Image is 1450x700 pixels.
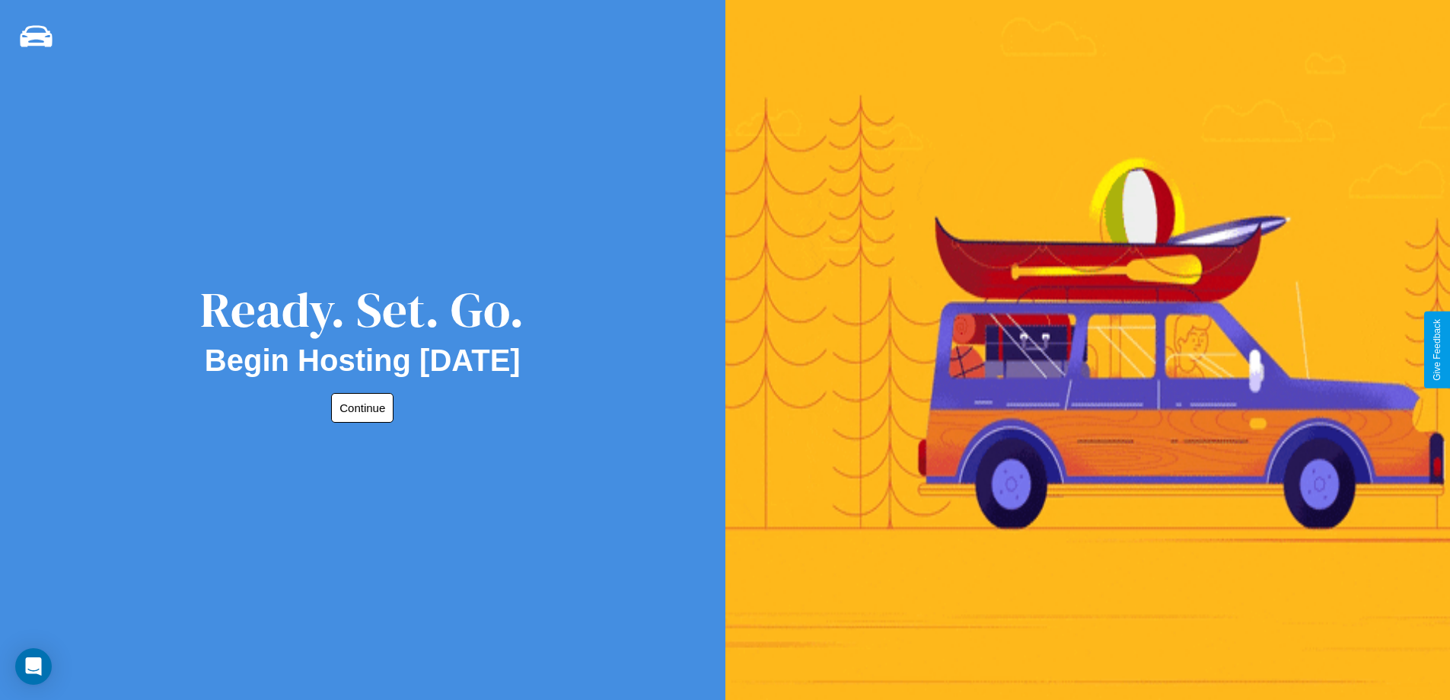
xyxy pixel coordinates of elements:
button: Continue [331,393,394,423]
div: Ready. Set. Go. [200,276,524,344]
div: Give Feedback [1432,319,1442,381]
div: Open Intercom Messenger [15,648,52,685]
h2: Begin Hosting [DATE] [205,344,521,378]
